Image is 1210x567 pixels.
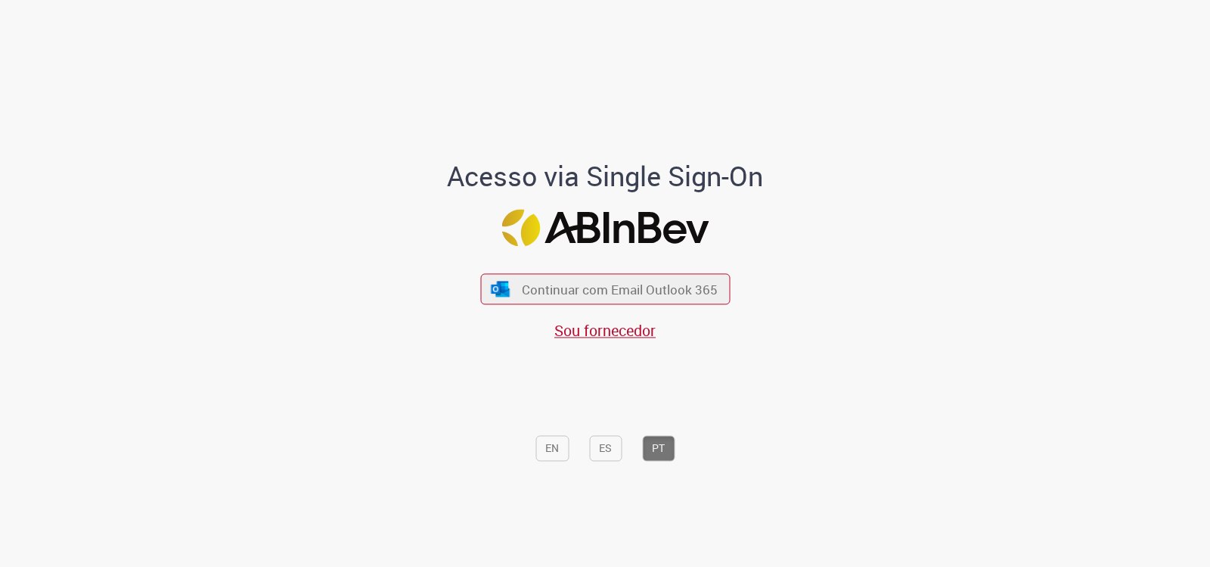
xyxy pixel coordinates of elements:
[501,210,709,247] img: Logo ABInBev
[642,435,675,461] button: PT
[480,274,730,305] button: ícone Azure/Microsoft 360 Continuar com Email Outlook 365
[535,435,569,461] button: EN
[589,435,622,461] button: ES
[554,321,656,341] a: Sou fornecedor
[396,161,815,192] h1: Acesso via Single Sign-On
[522,281,718,298] span: Continuar com Email Outlook 365
[490,281,511,297] img: ícone Azure/Microsoft 360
